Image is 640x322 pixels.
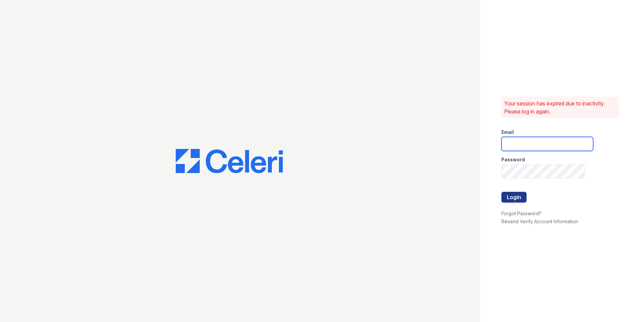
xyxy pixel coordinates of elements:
img: CE_Logo_Blue-a8612792a0a2168367f1c8372b55b34899dd931a85d93a1a3d3e32e68fde9ad4.png [176,149,283,173]
button: Login [501,192,527,203]
label: Email [501,129,514,136]
p: Your session has expired due to inactivity. Please log in again. [504,99,616,115]
a: Forgot Password? [501,211,541,216]
label: Password [501,156,525,163]
a: Resend Verify Account Information [501,219,578,224]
